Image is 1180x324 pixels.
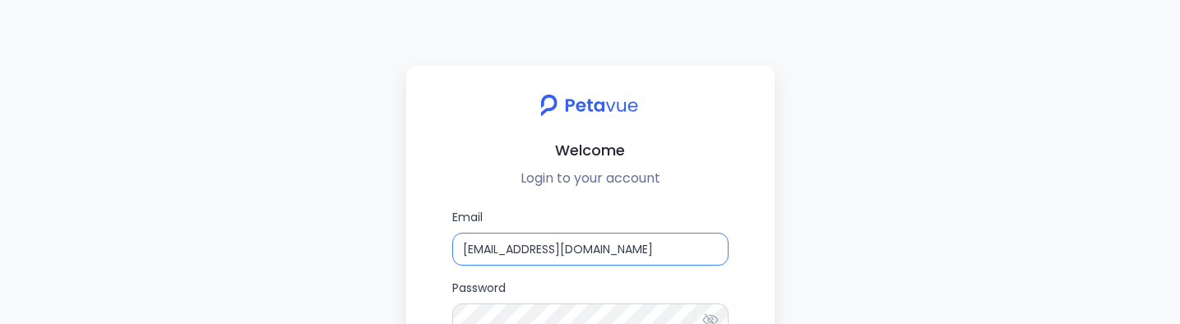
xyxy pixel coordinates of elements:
input: Email [452,233,729,266]
label: Email [452,208,729,266]
img: petavue logo [530,86,650,125]
h2: Welcome [419,138,761,162]
p: Login to your account [419,169,761,188]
